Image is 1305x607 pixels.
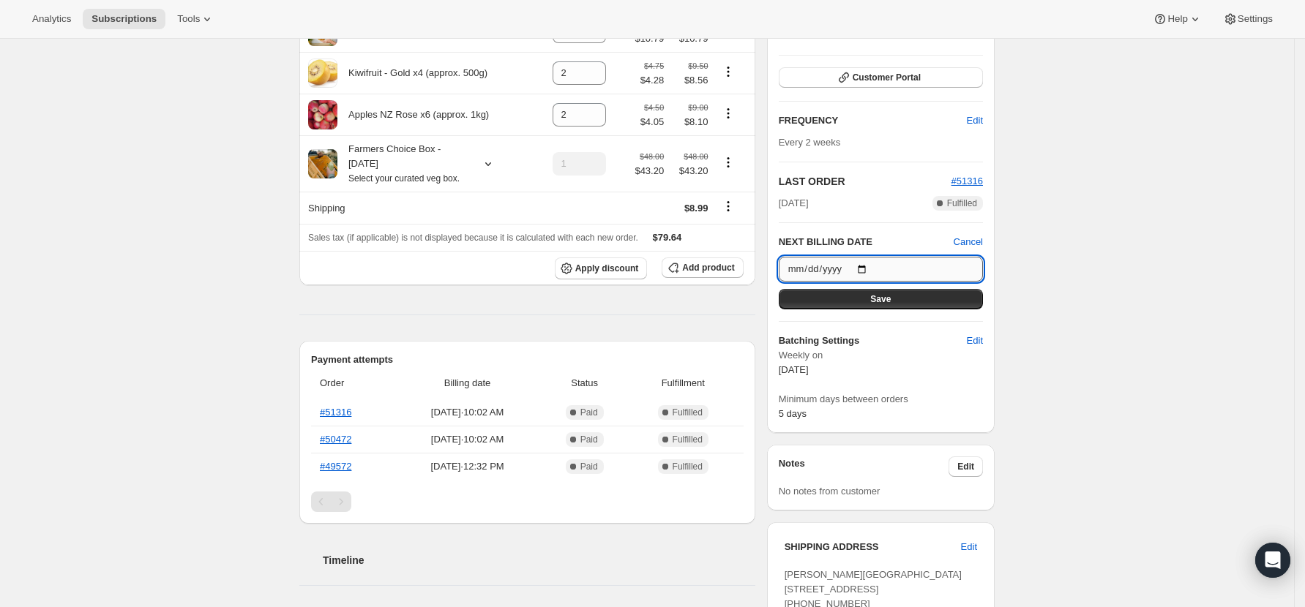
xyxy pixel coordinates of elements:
[397,405,538,420] span: [DATE] · 10:02 AM
[308,100,337,129] img: product img
[580,461,598,472] span: Paid
[320,407,351,418] a: #51316
[870,293,891,305] span: Save
[684,152,708,161] small: $48.00
[308,149,337,178] img: product img
[967,113,983,128] span: Edit
[337,66,487,80] div: Kiwifruit - Gold x4 (approx. 500g)
[1144,9,1211,29] button: Help
[952,535,986,559] button: Edit
[779,364,809,375] span: [DATE]
[951,176,983,186] a: #51316
[947,197,977,209] span: Fulfilled
[1238,13,1273,25] span: Settings
[575,263,639,274] span: Apply discount
[949,456,983,477] button: Edit
[1214,9,1282,29] button: Settings
[779,348,983,363] span: Weekly on
[580,434,598,445] span: Paid
[337,108,489,122] div: Apples NZ Rose x6 (approx. 1kg)
[673,115,708,129] span: $8.10
[1255,543,1290,578] div: Open Intercom Messenger
[311,352,744,367] h2: Payment attempts
[640,152,664,161] small: $48.00
[653,232,682,243] span: $79.64
[644,61,664,70] small: $4.75
[673,407,703,418] span: Fulfilled
[954,235,983,249] button: Cancel
[640,73,665,88] span: $4.28
[555,257,648,279] button: Apply discount
[779,456,949,477] h3: Notes
[662,257,743,278] button: Add product
[779,174,951,189] h2: LAST ORDER
[580,407,598,418] span: Paid
[311,491,744,512] nav: Pagination
[958,329,992,352] button: Edit
[320,461,351,472] a: #49572
[779,137,841,148] span: Every 2 weeks
[779,408,807,419] span: 5 days
[1167,13,1187,25] span: Help
[337,142,469,186] div: Farmers Choice Box - [DATE]
[635,31,664,46] span: $10.79
[717,154,740,170] button: Product actions
[682,262,734,274] span: Add product
[853,72,921,83] span: Customer Portal
[323,553,755,568] h2: Timeline
[779,333,967,348] h6: Batching Settings
[299,192,538,224] th: Shipping
[635,164,664,178] span: $43.20
[779,67,983,88] button: Customer Portal
[673,31,708,46] span: $10.79
[967,333,983,348] span: Edit
[177,13,200,25] span: Tools
[779,486,880,497] span: No notes from customer
[348,173,460,184] small: Select your curated veg box.
[320,434,351,445] a: #50472
[632,376,735,391] span: Fulfillment
[961,540,977,554] span: Edit
[688,61,708,70] small: $9.50
[958,109,992,132] button: Edit
[23,9,80,29] button: Analytics
[673,434,703,445] span: Fulfilled
[397,459,538,474] span: [DATE] · 12:32 PM
[779,113,967,128] h2: FREQUENCY
[717,198,740,214] button: Shipping actions
[308,59,337,88] img: product img
[717,105,740,121] button: Product actions
[91,13,157,25] span: Subscriptions
[32,13,71,25] span: Analytics
[640,115,665,129] span: $4.05
[547,376,623,391] span: Status
[83,9,165,29] button: Subscriptions
[673,73,708,88] span: $8.56
[688,103,708,112] small: $9.00
[717,64,740,80] button: Product actions
[951,174,983,189] button: #51316
[644,103,664,112] small: $4.50
[779,235,954,249] h2: NEXT BILLING DATE
[673,164,708,178] span: $43.20
[397,376,538,391] span: Billing date
[673,461,703,472] span: Fulfilled
[779,289,983,309] button: Save
[311,367,393,399] th: Order
[779,392,983,407] span: Minimum days between orders
[957,461,974,472] span: Edit
[308,233,638,243] span: Sales tax (if applicable) is not displayed because it is calculated with each new order.
[168,9,223,29] button: Tools
[779,196,809,211] span: [DATE]
[684,203,708,214] span: $8.99
[397,432,538,447] span: [DATE] · 10:02 AM
[785,540,961,554] h3: SHIPPING ADDRESS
